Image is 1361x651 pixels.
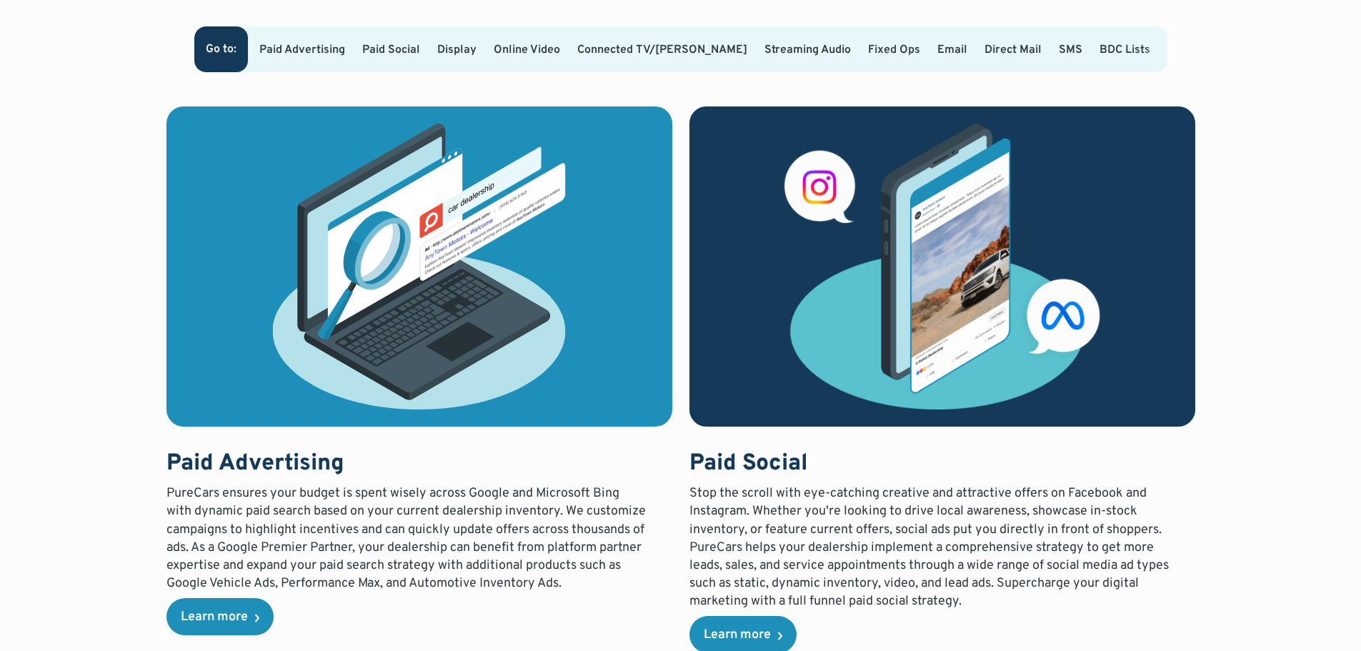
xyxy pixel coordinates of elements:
[494,43,560,57] a: Online Video
[206,44,236,55] div: Go to:
[362,43,420,57] a: Paid Social
[181,611,248,624] div: Learn more
[1059,43,1082,57] a: SMS
[937,43,967,57] a: Email
[166,449,647,479] h3: Paid Advertising
[868,43,920,57] a: Fixed Ops
[259,43,345,57] a: Paid Advertising
[984,43,1042,57] a: Direct Mail
[689,449,1170,479] h3: Paid Social
[166,484,647,592] p: PureCars ensures your budget is spent wisely across Google and Microsoft Bing with dynamic paid s...
[437,43,477,57] a: Display
[689,484,1170,610] p: Stop the scroll with eye-catching creative and attractive offers on Facebook and Instagram. Wheth...
[704,629,771,642] div: Learn more
[764,43,851,57] a: Streaming Audio
[1100,43,1150,57] a: BDC Lists
[577,43,747,57] a: Connected TV/[PERSON_NAME]
[166,598,274,635] a: Learn more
